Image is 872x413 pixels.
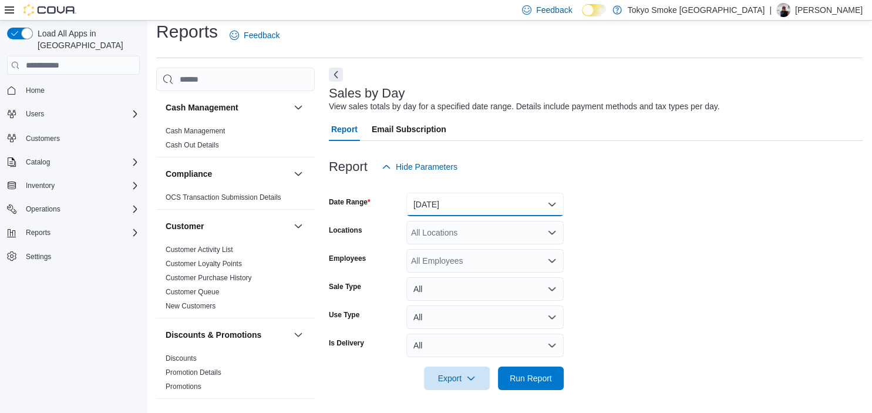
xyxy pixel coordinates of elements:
[329,86,405,100] h3: Sales by Day
[377,155,462,179] button: Hide Parameters
[372,117,446,141] span: Email Subscription
[166,302,216,310] a: New Customers
[329,68,343,82] button: Next
[166,168,289,180] button: Compliance
[21,226,140,240] span: Reports
[26,157,50,167] span: Catalog
[166,329,261,341] h3: Discounts & Promotions
[166,140,219,150] span: Cash Out Details
[166,168,212,180] h3: Compliance
[7,77,140,296] nav: Complex example
[166,126,225,136] span: Cash Management
[244,29,280,41] span: Feedback
[166,288,219,296] a: Customer Queue
[21,250,56,264] a: Settings
[21,107,49,121] button: Users
[166,354,197,363] span: Discounts
[166,273,252,283] span: Customer Purchase History
[166,259,242,268] span: Customer Loyalty Points
[21,202,140,216] span: Operations
[26,181,55,190] span: Inventory
[166,274,252,282] a: Customer Purchase History
[2,248,144,265] button: Settings
[2,129,144,146] button: Customers
[510,372,552,384] span: Run Report
[582,16,583,17] span: Dark Mode
[329,254,366,263] label: Employees
[329,100,720,113] div: View sales totals by day for a specified date range. Details include payment methods and tax type...
[156,124,315,157] div: Cash Management
[166,287,219,297] span: Customer Queue
[166,127,225,135] a: Cash Management
[166,220,204,232] h3: Customer
[547,256,557,266] button: Open list of options
[769,3,772,17] p: |
[396,161,457,173] span: Hide Parameters
[498,367,564,390] button: Run Report
[329,226,362,235] label: Locations
[2,224,144,241] button: Reports
[21,132,65,146] a: Customers
[26,204,60,214] span: Operations
[166,368,221,377] a: Promotion Details
[166,354,197,362] a: Discounts
[26,134,60,143] span: Customers
[26,109,44,119] span: Users
[291,100,305,115] button: Cash Management
[166,193,281,202] a: OCS Transaction Submission Details
[21,155,140,169] span: Catalog
[166,102,289,113] button: Cash Management
[291,219,305,233] button: Customer
[166,246,233,254] a: Customer Activity List
[406,193,564,216] button: [DATE]
[329,282,361,291] label: Sale Type
[2,154,144,170] button: Catalog
[156,243,315,318] div: Customer
[291,167,305,181] button: Compliance
[21,226,55,240] button: Reports
[166,193,281,202] span: OCS Transaction Submission Details
[21,249,140,264] span: Settings
[431,367,483,390] span: Export
[166,329,289,341] button: Discounts & Promotions
[776,3,790,17] div: Glenn Cook
[424,367,490,390] button: Export
[628,3,765,17] p: Tokyo Smoke [GEOGRAPHIC_DATA]
[156,351,315,398] div: Discounts & Promotions
[166,220,289,232] button: Customer
[795,3,863,17] p: [PERSON_NAME]
[166,301,216,311] span: New Customers
[23,4,76,16] img: Cova
[2,82,144,99] button: Home
[329,338,364,348] label: Is Delivery
[329,310,359,320] label: Use Type
[291,328,305,342] button: Discounts & Promotions
[21,83,140,98] span: Home
[166,368,221,377] span: Promotion Details
[156,20,218,43] h1: Reports
[406,334,564,357] button: All
[547,228,557,237] button: Open list of options
[166,141,219,149] a: Cash Out Details
[26,86,45,95] span: Home
[329,197,371,207] label: Date Range
[582,4,607,16] input: Dark Mode
[225,23,284,47] a: Feedback
[406,305,564,329] button: All
[331,117,358,141] span: Report
[21,179,140,193] span: Inventory
[156,190,315,209] div: Compliance
[21,179,59,193] button: Inventory
[166,102,238,113] h3: Cash Management
[21,83,49,98] a: Home
[329,160,368,174] h3: Report
[166,382,201,391] span: Promotions
[2,177,144,194] button: Inventory
[26,252,51,261] span: Settings
[21,155,55,169] button: Catalog
[21,107,140,121] span: Users
[2,106,144,122] button: Users
[536,4,572,16] span: Feedback
[406,277,564,301] button: All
